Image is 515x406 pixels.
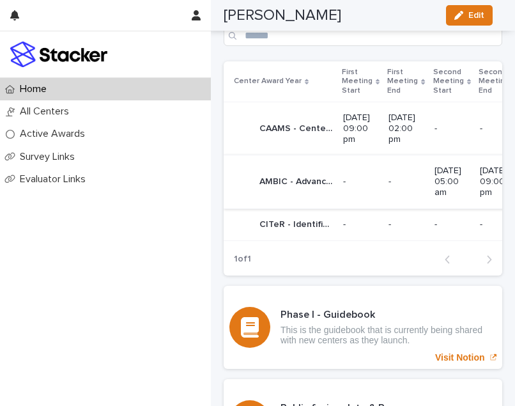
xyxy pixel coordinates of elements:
[434,166,470,198] p: [DATE] 05:00 am
[480,219,515,230] p: -
[259,121,335,134] p: CAAMS - Center for Autonomous Air Mobility and Sensing - Phase 1
[468,11,484,20] span: Edit
[387,65,418,98] p: First Meeting End
[343,113,378,144] p: [DATE] 09:00 pm
[433,65,464,98] p: Second Meeting Start
[468,254,502,265] button: Next
[15,151,85,163] p: Survey Links
[224,6,341,25] h2: [PERSON_NAME]
[446,5,493,26] button: Edit
[480,166,515,198] p: [DATE] 09:00 pm
[434,254,468,265] button: Back
[435,352,485,363] p: Visit Notion
[343,219,378,230] p: -
[259,174,335,187] p: AMBIC - Advanced Mammalian Biomanufacturing Innovation Center - Phase 2+
[479,65,509,98] p: Second Meeting End
[342,65,373,98] p: First Meeting Start
[388,219,424,230] p: -
[343,176,378,187] p: -
[434,123,470,134] p: -
[15,105,79,118] p: All Centers
[434,219,470,230] p: -
[10,42,107,67] img: stacker-logo-colour.png
[281,325,496,347] p: This is the guidebook that is currently being shared with new centers as they launch.
[224,286,502,369] a: Visit Notion
[15,128,95,140] p: Active Awards
[224,244,261,275] p: 1 of 1
[234,74,302,88] p: Center Award Year
[388,176,424,187] p: -
[281,308,496,322] h3: Phase I - Guidebook
[259,217,335,230] p: CITeR - Identification Technology Research - Phase 3
[388,113,424,144] p: [DATE] 02:00 pm
[15,173,96,185] p: Evaluator Links
[15,83,57,95] p: Home
[480,123,515,134] p: -
[224,26,502,46] input: Search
